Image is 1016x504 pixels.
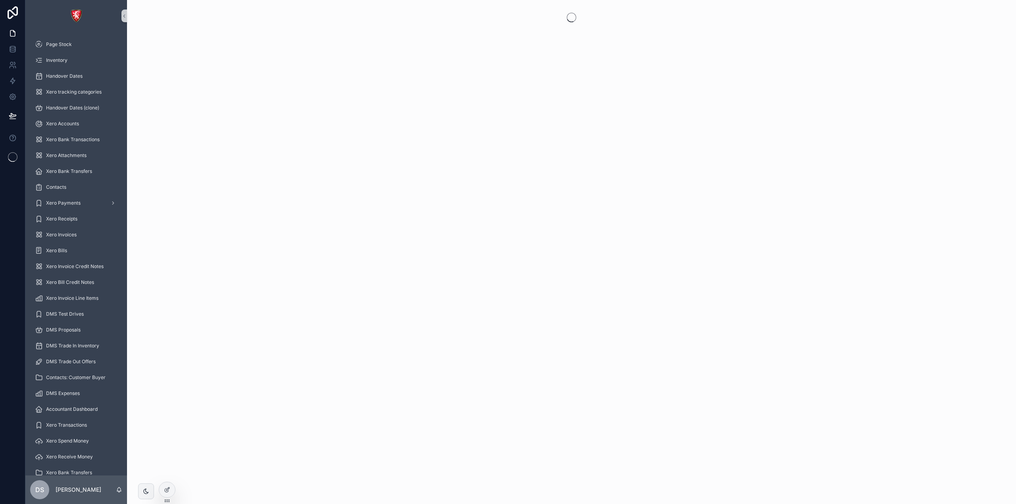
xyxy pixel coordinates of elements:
[46,184,66,190] span: Contacts
[30,180,122,194] a: Contacts
[30,466,122,480] a: Xero Bank Transfers
[30,37,122,52] a: Page Stock
[30,402,122,416] a: Accountant Dashboard
[30,259,122,274] a: Xero Invoice Credit Notes
[30,117,122,131] a: Xero Accounts
[30,212,122,226] a: Xero Receipts
[46,358,96,365] span: DMS Trade Out Offers
[46,136,100,143] span: Xero Bank Transactions
[30,148,122,163] a: Xero Attachments
[25,32,127,475] div: scrollable content
[30,323,122,337] a: DMS Proposals
[46,73,83,79] span: Handover Dates
[46,422,87,428] span: Xero Transactions
[46,57,67,63] span: Inventory
[30,85,122,99] a: Xero tracking categories
[46,295,98,301] span: Xero Invoice Line Items
[46,454,93,460] span: Xero Receive Money
[46,200,81,206] span: Xero Payments
[46,311,84,317] span: DMS Test Drives
[46,374,106,381] span: Contacts: Customer Buyer
[70,10,83,22] img: App logo
[46,343,99,349] span: DMS Trade In Inventory
[46,470,92,476] span: Xero Bank Transfers
[46,327,81,333] span: DMS Proposals
[46,279,94,286] span: Xero Bill Credit Notes
[30,132,122,147] a: Xero Bank Transactions
[30,355,122,369] a: DMS Trade Out Offers
[56,486,101,494] p: [PERSON_NAME]
[30,450,122,464] a: Xero Receive Money
[30,339,122,353] a: DMS Trade In Inventory
[30,101,122,115] a: Handover Dates (clone)
[46,216,77,222] span: Xero Receipts
[30,53,122,67] a: Inventory
[30,386,122,401] a: DMS Expenses
[46,406,98,412] span: Accountant Dashboard
[30,434,122,448] a: Xero Spend Money
[30,291,122,305] a: Xero Invoice Line Items
[30,418,122,432] a: Xero Transactions
[35,485,44,494] span: DS
[46,247,67,254] span: Xero Bills
[30,370,122,385] a: Contacts: Customer Buyer
[46,152,87,159] span: Xero Attachments
[46,438,89,444] span: Xero Spend Money
[30,228,122,242] a: Xero Invoices
[30,196,122,210] a: Xero Payments
[46,390,80,397] span: DMS Expenses
[46,168,92,174] span: Xero Bank Transfers
[30,307,122,321] a: DMS Test Drives
[30,243,122,258] a: Xero Bills
[46,121,79,127] span: Xero Accounts
[46,232,77,238] span: Xero Invoices
[46,263,104,270] span: Xero Invoice Credit Notes
[30,164,122,178] a: Xero Bank Transfers
[46,105,99,111] span: Handover Dates (clone)
[30,69,122,83] a: Handover Dates
[46,41,72,48] span: Page Stock
[30,275,122,289] a: Xero Bill Credit Notes
[46,89,102,95] span: Xero tracking categories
